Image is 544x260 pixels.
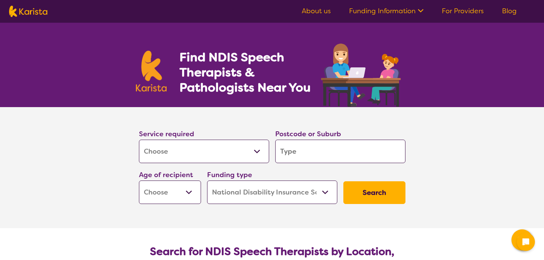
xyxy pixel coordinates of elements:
label: Funding type [207,170,252,179]
label: Postcode or Suburb [275,129,341,139]
img: Karista logo [136,51,167,92]
a: About us [302,6,331,16]
img: Karista logo [9,6,47,17]
a: Funding Information [349,6,424,16]
img: speech-therapy [315,41,408,107]
button: Search [343,181,405,204]
a: For Providers [442,6,484,16]
button: Channel Menu [511,229,533,251]
h1: Find NDIS Speech Therapists & Pathologists Near You [179,50,320,95]
label: Age of recipient [139,170,193,179]
label: Service required [139,129,194,139]
input: Type [275,140,405,163]
a: Blog [502,6,517,16]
